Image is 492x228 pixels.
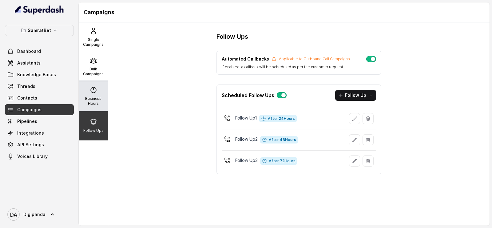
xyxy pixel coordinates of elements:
[216,32,248,41] h3: Follow Ups
[83,128,104,133] p: Follow Ups
[235,115,257,121] p: Follow Up 1
[5,151,74,162] a: Voices Library
[17,72,56,78] span: Knowledge Bases
[259,115,297,122] span: After 24 Hours
[260,157,297,165] span: After 72 Hours
[5,57,74,69] a: Assistants
[17,142,44,148] span: API Settings
[5,92,74,104] a: Contacts
[17,60,41,66] span: Assistants
[5,81,74,92] a: Threads
[81,67,105,77] p: Bulk Campaigns
[5,116,74,127] a: Pipelines
[15,5,64,15] img: light.svg
[81,37,105,47] p: Single Campaigns
[335,90,376,101] button: Follow Up
[260,136,298,143] span: After 48 Hours
[5,69,74,80] a: Knowledge Bases
[235,157,258,163] p: Follow Up 3
[235,136,258,142] p: Follow Up 2
[222,65,350,69] p: If enabled, a callback will be scheduled as per the customer request
[17,118,37,124] span: Pipelines
[5,206,74,223] a: Digipanda
[81,96,105,106] p: Business Hours
[17,95,37,101] span: Contacts
[222,92,274,99] p: Scheduled Follow Ups
[28,27,51,34] p: SamratBet
[23,211,46,218] span: Digipanda
[5,104,74,115] a: Campaigns
[17,130,44,136] span: Integrations
[5,25,74,36] button: SamratBet
[17,83,35,89] span: Threads
[222,56,269,62] p: Automated Callbacks
[10,211,17,218] text: DA
[5,139,74,150] a: API Settings
[84,7,485,17] h1: Campaigns
[17,48,41,54] span: Dashboard
[5,46,74,57] a: Dashboard
[5,128,74,139] a: Integrations
[17,107,42,113] span: Campaigns
[17,153,48,159] span: Voices Library
[279,57,350,61] p: Applicable to Outbound Call Campaigns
